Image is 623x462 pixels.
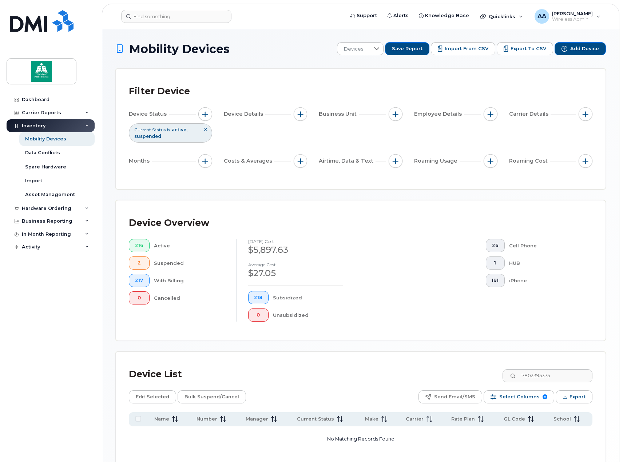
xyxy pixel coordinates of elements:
span: suspended [134,134,161,139]
div: Device Overview [129,214,209,232]
button: 217 [129,274,150,287]
button: Select Columns 9 [484,390,554,403]
span: 218 [254,295,262,300]
div: Unsubsidized [273,308,343,322]
span: Business Unit [319,110,359,118]
button: 191 [486,274,505,287]
span: GL Code [504,416,525,422]
input: Search Device List ... [503,369,592,382]
span: Costs & Averages [224,157,274,165]
span: Device Status [129,110,169,118]
span: Device Details [224,110,265,118]
span: active [172,127,187,132]
p: No Matching Records Found [132,429,590,449]
span: Export [570,391,586,402]
div: Cancelled [154,291,225,304]
h4: [DATE] cost [248,239,344,244]
div: iPhone [509,274,581,287]
span: 26 [492,243,499,248]
button: Send Email/SMS [418,390,482,403]
span: Rate Plan [451,416,475,422]
span: Carrier [406,416,424,422]
span: 191 [492,278,499,283]
div: Suspended [154,256,225,270]
span: Make [365,416,378,422]
div: $5,897.63 [248,244,344,256]
div: Active [154,239,225,252]
span: is [167,127,170,133]
span: Bulk Suspend/Cancel [184,391,239,402]
div: HUB [509,256,581,270]
h4: Average cost [248,262,344,267]
span: Mobility Devices [129,43,230,55]
button: 26 [486,239,505,252]
span: Current Status [134,127,166,133]
span: Months [129,157,152,165]
span: Add Device [570,45,599,52]
span: Edit Selected [136,391,169,402]
span: 1 [492,260,499,266]
div: Device List [129,365,182,384]
button: Import from CSV [431,42,495,55]
span: Roaming Usage [414,157,460,165]
button: Export to CSV [497,42,553,55]
button: 2 [129,256,150,270]
span: Carrier Details [509,110,551,118]
button: Save Report [385,42,429,55]
button: Edit Selected [129,390,176,403]
span: Number [197,416,217,422]
span: Roaming Cost [509,157,550,165]
div: Subsidized [273,291,343,304]
button: 0 [248,308,269,322]
span: Name [154,416,169,422]
span: Import from CSV [445,45,488,52]
button: 1 [486,256,505,270]
button: Add Device [555,42,606,55]
span: Save Report [392,45,422,52]
span: Airtime, Data & Text [319,157,376,165]
span: Export to CSV [511,45,546,52]
button: Bulk Suspend/Cancel [178,390,246,403]
div: With Billing [154,274,225,287]
span: Manager [246,416,268,422]
button: 216 [129,239,150,252]
span: 0 [254,312,262,318]
div: Cell Phone [509,239,581,252]
span: 216 [135,243,143,248]
span: 0 [135,295,143,301]
span: Current Status [297,416,334,422]
span: Send Email/SMS [434,391,475,402]
button: Export [556,390,592,403]
span: 9 [543,394,547,399]
span: 217 [135,278,143,283]
div: Filter Device [129,82,190,101]
div: $27.05 [248,267,344,279]
span: School [553,416,571,422]
span: Select Columns [499,391,540,402]
span: Devices [337,43,370,56]
span: 2 [135,260,143,266]
button: 0 [129,291,150,304]
span: Employee Details [414,110,464,118]
button: 218 [248,291,269,304]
